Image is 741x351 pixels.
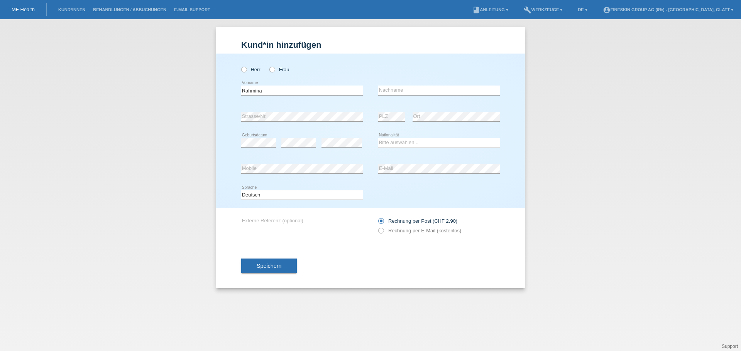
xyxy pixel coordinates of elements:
[574,7,591,12] a: DE ▾
[269,67,289,72] label: Frau
[520,7,567,12] a: buildWerkzeuge ▾
[472,6,480,14] i: book
[378,218,383,228] input: Rechnung per Post (CHF 2.90)
[378,228,461,233] label: Rechnung per E-Mail (kostenlos)
[241,40,500,50] h1: Kund*in hinzufügen
[54,7,89,12] a: Kund*innen
[269,67,274,72] input: Frau
[599,7,737,12] a: account_circleFineSkin Group AG (0%) - [GEOGRAPHIC_DATA], Glatt ▾
[722,344,738,349] a: Support
[241,67,246,72] input: Herr
[469,7,512,12] a: bookAnleitung ▾
[378,228,383,237] input: Rechnung per E-Mail (kostenlos)
[170,7,214,12] a: E-Mail Support
[241,67,261,72] label: Herr
[12,7,35,12] a: MF Health
[378,218,457,224] label: Rechnung per Post (CHF 2.90)
[257,263,281,269] span: Speichern
[241,259,297,273] button: Speichern
[524,6,531,14] i: build
[603,6,611,14] i: account_circle
[89,7,170,12] a: Behandlungen / Abbuchungen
